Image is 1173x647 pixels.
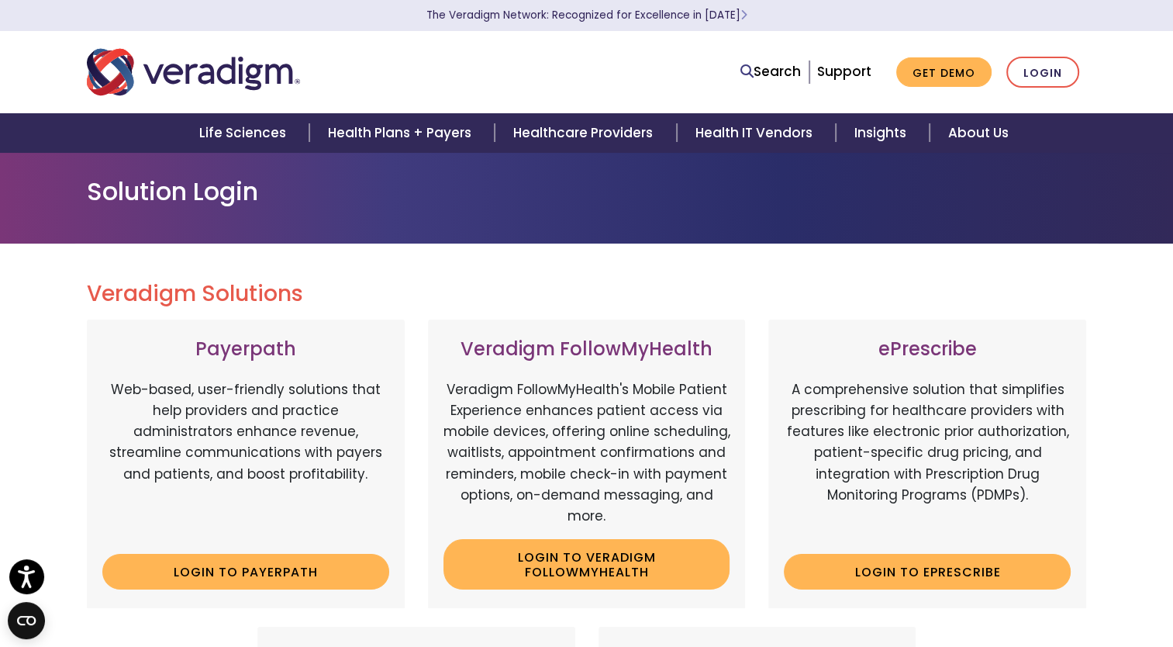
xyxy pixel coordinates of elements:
h3: Payerpath [102,338,389,361]
h3: ePrescribe [784,338,1071,361]
h2: Veradigm Solutions [87,281,1087,307]
a: Get Demo [896,57,992,88]
a: Login to Payerpath [102,554,389,590]
p: Web-based, user-friendly solutions that help providers and practice administrators enhance revenu... [102,379,389,542]
a: Insights [836,113,930,153]
a: Login to Veradigm FollowMyHealth [443,539,730,590]
a: Search [740,61,801,82]
a: Login to ePrescribe [784,554,1071,590]
a: About Us [930,113,1027,153]
a: Health Plans + Payers [309,113,495,153]
h3: Veradigm FollowMyHealth [443,338,730,361]
h1: Solution Login [87,177,1087,206]
a: The Veradigm Network: Recognized for Excellence in [DATE]Learn More [426,8,747,22]
a: Login [1006,57,1079,88]
a: Support [817,62,871,81]
p: Veradigm FollowMyHealth's Mobile Patient Experience enhances patient access via mobile devices, o... [443,379,730,527]
a: Healthcare Providers [495,113,676,153]
img: Veradigm logo [87,47,300,98]
p: A comprehensive solution that simplifies prescribing for healthcare providers with features like ... [784,379,1071,542]
span: Learn More [740,8,747,22]
a: Health IT Vendors [677,113,836,153]
iframe: Drift Chat Widget [876,536,1154,628]
a: Life Sciences [181,113,309,153]
button: Open CMP widget [8,602,45,639]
